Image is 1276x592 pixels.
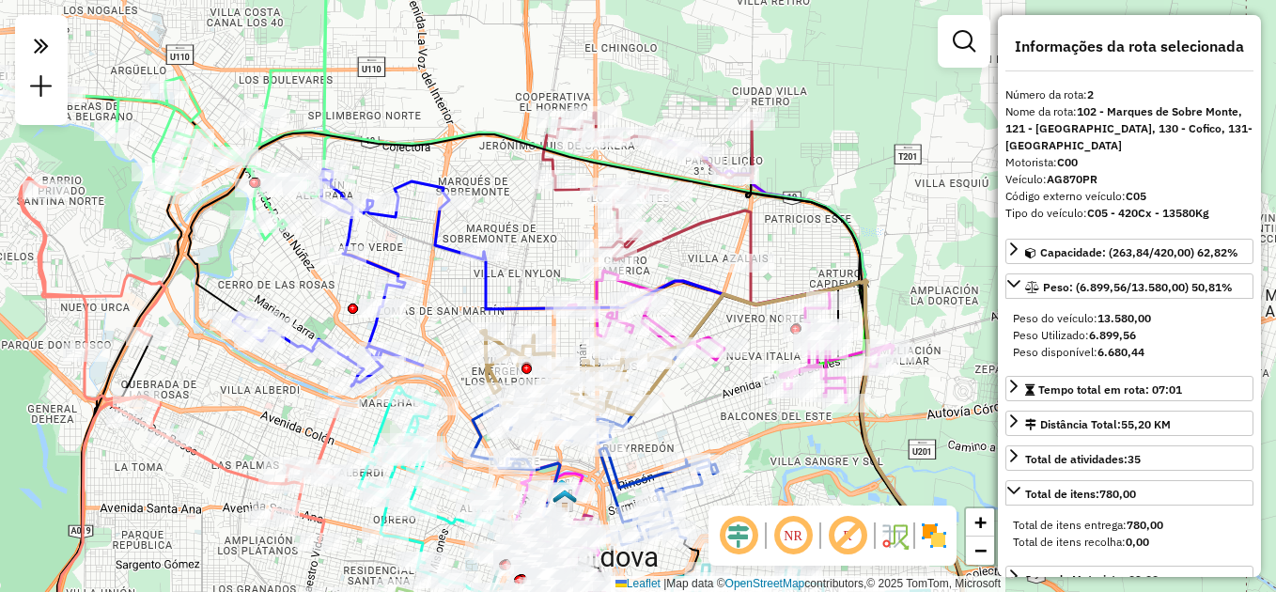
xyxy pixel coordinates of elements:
div: Peso: (6.899,56/13.580,00) 50,81% [1005,303,1253,368]
span: Exibir rótulo [825,513,870,558]
strong: 6.680,44 [1097,345,1144,359]
div: Nome da rota: [1005,103,1253,154]
strong: 2 [1087,87,1094,101]
h4: Informações da rota selecionada [1005,38,1253,55]
div: Peso disponível: [1013,344,1246,361]
div: Jornada Motorista: 09:00 [1025,571,1159,588]
span: + [974,510,987,534]
div: Peso Utilizado: [1013,327,1246,344]
a: Zoom out [966,537,994,565]
a: Peso: (6.899,56/13.580,00) 50,81% [1005,273,1253,299]
img: Fluxo de ruas [879,521,910,551]
span: − [974,538,987,562]
a: Exibir filtros [945,23,983,60]
img: UDC Cordoba [550,478,574,503]
a: Distância Total:55,20 KM [1005,411,1253,436]
a: Jornada Motorista: 09:00 [1005,566,1253,591]
img: UDC - Córdoba [552,489,577,513]
em: Clique aqui para maximizar o painel [23,26,60,66]
strong: 102 - Marques de Sobre Monte, 121 - [GEOGRAPHIC_DATA], 130 - Cofico, 131- [GEOGRAPHIC_DATA] [1005,104,1253,152]
strong: C00 [1057,155,1078,169]
div: Distância Total: [1025,416,1171,433]
strong: 780,00 [1127,518,1163,532]
strong: 780,00 [1099,487,1136,501]
strong: 35 [1128,452,1141,466]
span: Capacidade: (263,84/420,00) 62,82% [1040,245,1238,259]
img: Exibir/Ocultar setores [919,521,949,551]
div: Código externo veículo: [1005,188,1253,205]
span: Tempo total em rota: 07:01 [1038,382,1182,397]
div: Total de itens entrega: [1013,517,1246,534]
a: Zoom in [966,508,994,537]
strong: 0,00 [1126,535,1149,549]
a: Tempo total em rota: 07:01 [1005,376,1253,401]
a: Total de atividades:35 [1005,445,1253,471]
a: Capacidade: (263,84/420,00) 62,82% [1005,239,1253,264]
a: Leaflet [615,577,661,590]
span: Peso do veículo: [1013,311,1151,325]
strong: AG870PR [1047,172,1097,186]
span: Total de atividades: [1025,452,1141,466]
span: 55,20 KM [1121,417,1171,431]
a: Total de itens:780,00 [1005,480,1253,506]
div: Tipo do veículo: [1005,205,1253,222]
span: Peso: (6.899,56/13.580,00) 50,81% [1043,280,1233,294]
div: Motorista: [1005,154,1253,171]
a: Nova sessão e pesquisa [23,68,60,110]
span: Ocultar NR [770,513,816,558]
div: Total de itens recolha: [1013,534,1246,551]
strong: 6.899,56 [1089,328,1136,342]
strong: C05 [1126,189,1146,203]
div: Total de itens:780,00 [1005,509,1253,558]
div: Número da rota: [1005,86,1253,103]
div: Veículo: [1005,171,1253,188]
strong: 13.580,00 [1097,311,1151,325]
strong: C05 - 420Cx - 13580Kg [1087,206,1209,220]
a: OpenStreetMap [725,577,805,590]
div: Map data © contributors,© 2025 TomTom, Microsoft [611,576,1005,592]
div: Total de itens: [1025,486,1136,503]
span: Ocultar deslocamento [716,513,761,558]
span: | [663,577,666,590]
